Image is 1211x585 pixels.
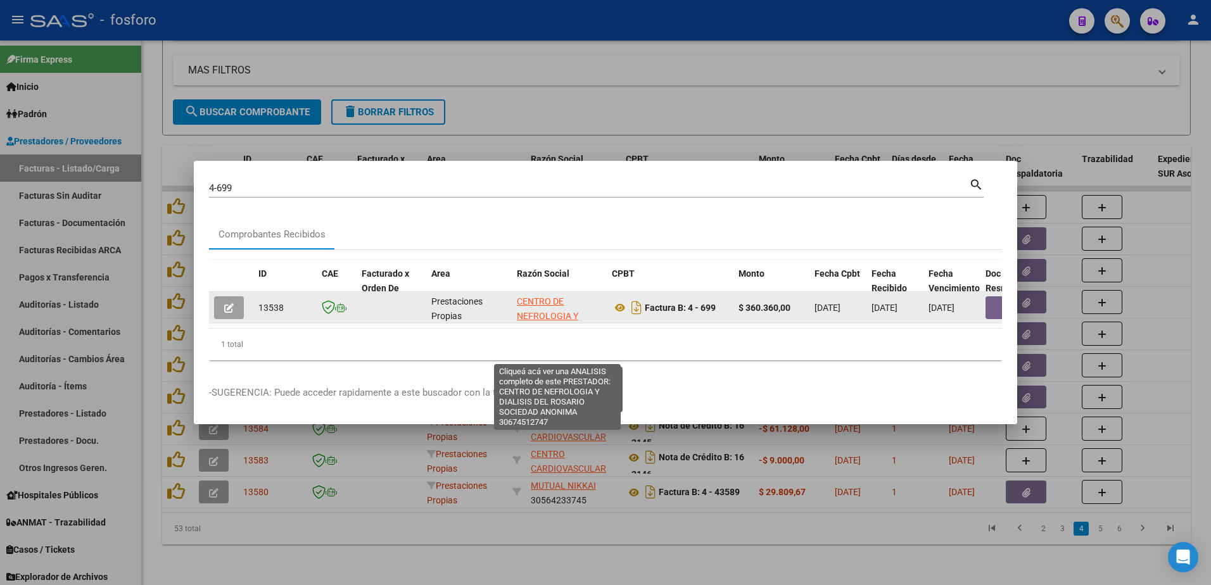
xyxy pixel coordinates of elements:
datatable-header-cell: Fecha Recibido [866,260,923,316]
span: [DATE] [872,303,897,313]
datatable-header-cell: CAE [317,260,357,316]
span: Facturado x Orden De [362,268,409,293]
div: 13538 [258,301,312,315]
datatable-header-cell: Fecha Cpbt [809,260,866,316]
span: Monto [739,268,764,279]
datatable-header-cell: Monto [733,260,809,316]
strong: Factura B: 4 - 699 [645,303,716,313]
span: CAE [322,268,338,279]
p: -SUGERENCIA: Puede acceder rapidamente a este buscador con la tecla F2- [209,386,1002,400]
span: Area [431,268,450,279]
datatable-header-cell: Razón Social [512,260,607,316]
mat-icon: search [969,176,984,191]
div: Comprobantes Recibidos [219,227,326,242]
div: 30674512747 [517,294,602,321]
span: CENTRO DE NEFROLOGIA Y DIALISIS DEL ROSARIO SOCIEDAD ANONIMA [517,296,598,364]
span: Fecha Vencimiento [929,268,980,293]
datatable-header-cell: Area [426,260,512,316]
span: Fecha Cpbt [815,268,860,279]
span: Razón Social [517,268,569,279]
span: [DATE] [815,303,840,313]
div: 1 total [209,329,1002,360]
i: Descargar documento [628,298,645,318]
datatable-header-cell: Facturado x Orden De [357,260,426,316]
datatable-header-cell: Fecha Vencimiento [923,260,980,316]
span: [DATE] [929,303,954,313]
datatable-header-cell: ID [253,260,317,316]
strong: $ 360.360,00 [739,303,790,313]
span: Prestaciones Propias [431,296,483,321]
span: Fecha Recibido [872,268,907,293]
span: ID [258,268,267,279]
datatable-header-cell: CPBT [607,260,733,316]
span: CPBT [612,268,635,279]
span: Doc Respaldatoria [986,268,1043,293]
datatable-header-cell: Doc Respaldatoria [980,260,1056,316]
div: Open Intercom Messenger [1168,542,1198,572]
